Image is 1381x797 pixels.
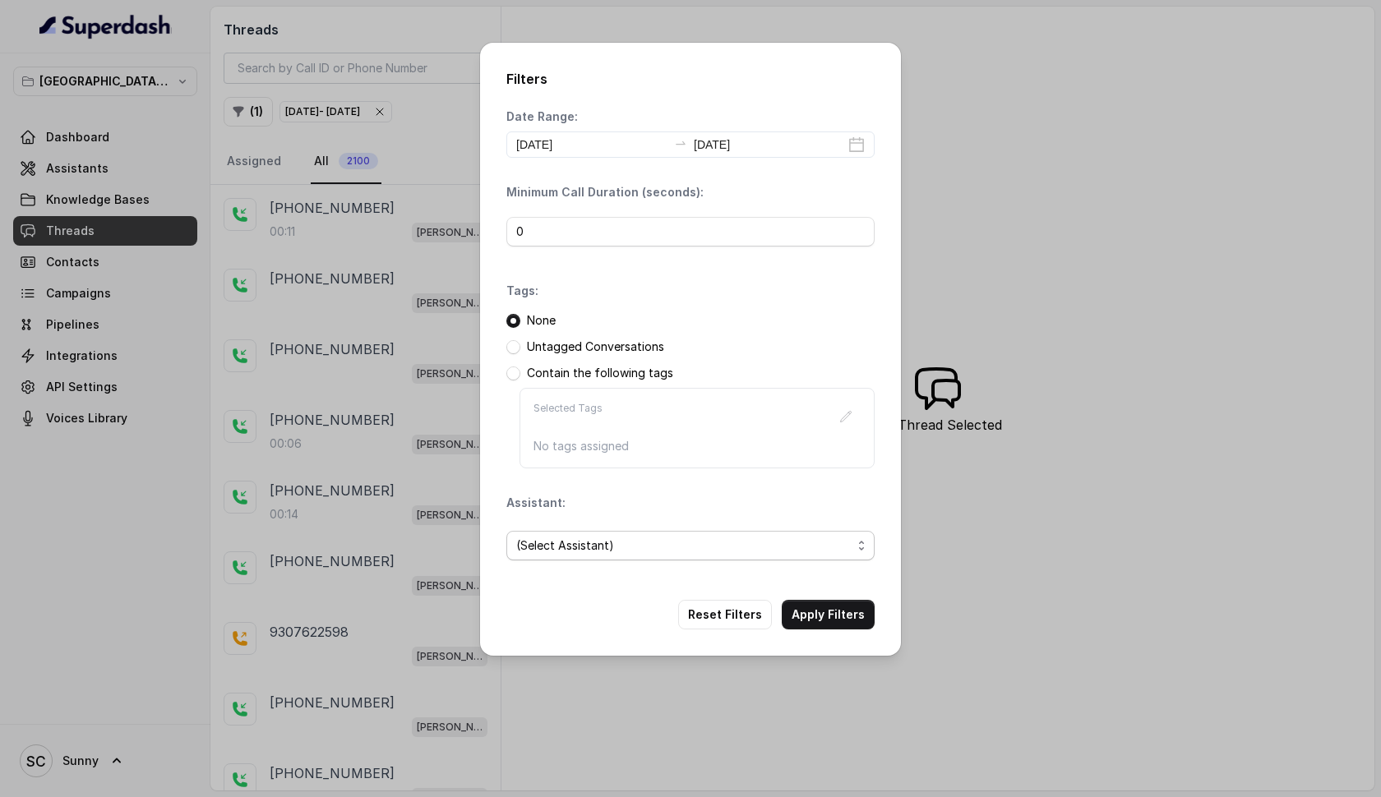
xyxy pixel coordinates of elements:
[527,339,664,355] p: Untagged Conversations
[533,402,603,431] p: Selected Tags
[516,536,852,555] span: (Select Assistant)
[782,600,875,629] button: Apply Filters
[527,365,673,381] p: Contain the following tags
[506,69,875,89] h2: Filters
[533,438,861,454] p: No tags assigned
[694,136,845,154] input: End date
[516,136,667,154] input: Start date
[506,283,538,299] p: Tags:
[506,108,578,125] p: Date Range:
[506,531,875,560] button: (Select Assistant)
[674,136,687,150] span: swap-right
[506,495,566,511] p: Assistant:
[506,184,704,200] p: Minimum Call Duration (seconds):
[527,312,556,329] p: None
[674,136,687,150] span: to
[678,600,772,629] button: Reset Filters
